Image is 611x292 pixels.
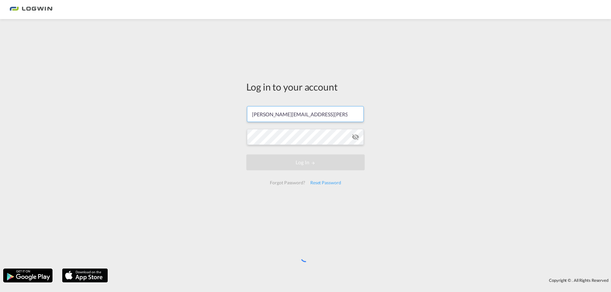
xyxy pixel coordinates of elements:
[267,177,307,188] div: Forgot Password?
[10,3,53,17] img: bc73a0e0d8c111efacd525e4c8ad7d32.png
[246,154,365,170] button: LOGIN
[246,80,365,93] div: Log in to your account
[111,275,611,286] div: Copyright © . All Rights Reserved
[3,268,53,283] img: google.png
[247,106,364,122] input: Enter email/phone number
[61,268,109,283] img: apple.png
[352,133,359,141] md-icon: icon-eye-off
[308,177,344,188] div: Reset Password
